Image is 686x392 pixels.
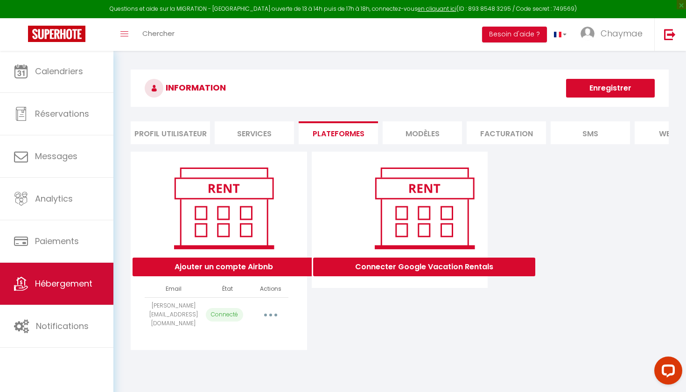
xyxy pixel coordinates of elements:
[145,281,202,297] th: Email
[164,163,283,253] img: rent.png
[202,281,252,297] th: État
[145,297,202,332] td: [PERSON_NAME][EMAIL_ADDRESS][DOMAIN_NAME]
[601,28,643,39] span: Chaymae
[383,121,462,144] li: MODÈLES
[35,193,73,204] span: Analytics
[647,353,686,392] iframe: LiveChat chat widget
[418,5,456,13] a: en cliquant ici
[313,258,535,276] button: Connecter Google Vacation Rentals
[551,121,630,144] li: SMS
[35,278,92,289] span: Hébergement
[365,163,484,253] img: rent.png
[664,28,676,40] img: logout
[215,121,294,144] li: Services
[35,65,83,77] span: Calendriers
[142,28,175,38] span: Chercher
[299,121,378,144] li: Plateformes
[35,150,77,162] span: Messages
[131,121,210,144] li: Profil Utilisateur
[35,108,89,119] span: Réservations
[574,18,654,51] a: ... Chaymae
[467,121,546,144] li: Facturation
[482,27,547,42] button: Besoin d'aide ?
[135,18,182,51] a: Chercher
[36,320,89,332] span: Notifications
[581,27,595,41] img: ...
[252,281,288,297] th: Actions
[131,70,669,107] h3: INFORMATION
[133,258,315,276] button: Ajouter un compte Airbnb
[35,235,79,247] span: Paiements
[28,26,85,42] img: Super Booking
[206,308,243,322] p: Connecté
[566,79,655,98] button: Enregistrer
